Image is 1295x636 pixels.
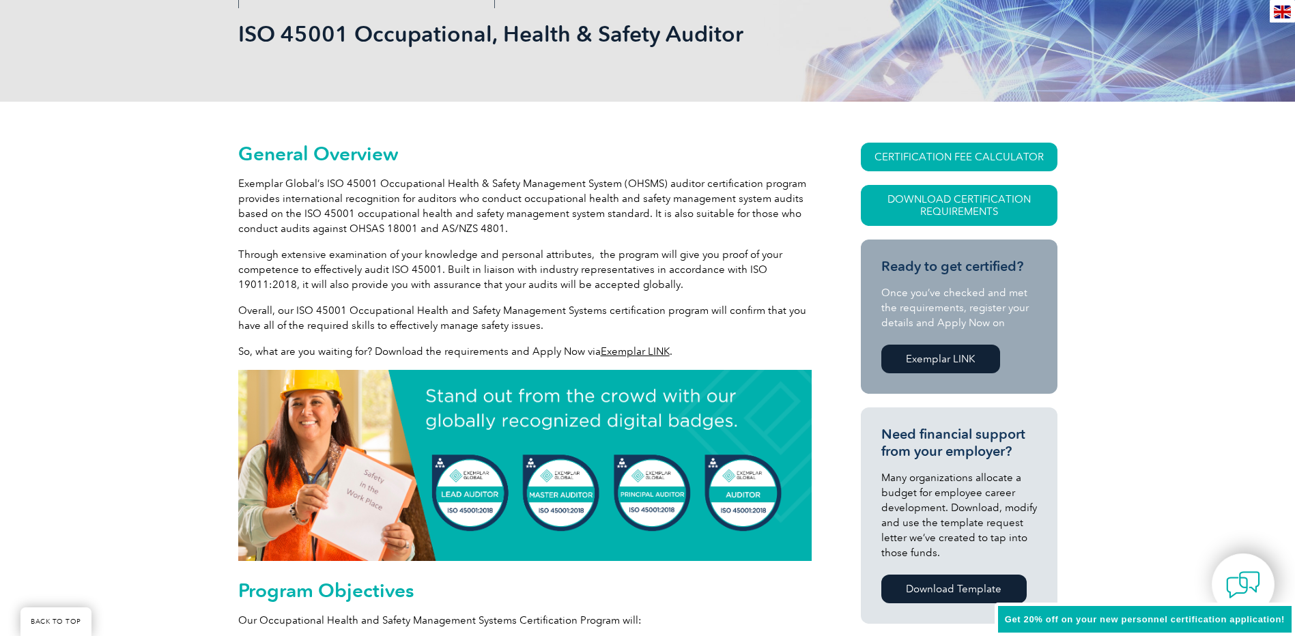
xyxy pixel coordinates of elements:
[881,470,1037,560] p: Many organizations allocate a budget for employee career development. Download, modify and use th...
[881,575,1027,603] a: Download Template
[601,345,670,358] a: Exemplar LINK
[1274,5,1291,18] img: en
[238,176,812,236] p: Exemplar Global’s ISO 45001 Occupational Health & Safety Management System (OHSMS) auditor certif...
[238,143,812,164] h2: General Overview
[881,258,1037,275] h3: Ready to get certified?
[881,345,1000,373] a: Exemplar LINK
[861,185,1057,226] a: Download Certification Requirements
[238,344,812,359] p: So, what are you waiting for? Download the requirements and Apply Now via .
[20,607,91,636] a: BACK TO TOP
[881,426,1037,460] h3: Need financial support from your employer?
[238,247,812,292] p: Through extensive examination of your knowledge and personal attributes, the program will give yo...
[1226,568,1260,602] img: contact-chat.png
[238,613,812,628] p: Our Occupational Health and Safety Management Systems Certification Program will:
[238,579,812,601] h2: Program Objectives
[238,20,763,47] h1: ISO 45001 Occupational, Health & Safety Auditor
[881,285,1037,330] p: Once you’ve checked and met the requirements, register your details and Apply Now on
[1005,614,1285,624] span: Get 20% off on your new personnel certification application!
[238,370,812,561] img: digital badge
[861,143,1057,171] a: CERTIFICATION FEE CALCULATOR
[238,303,812,333] p: Overall, our ISO 45001 Occupational Health and Safety Management Systems certification program wi...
